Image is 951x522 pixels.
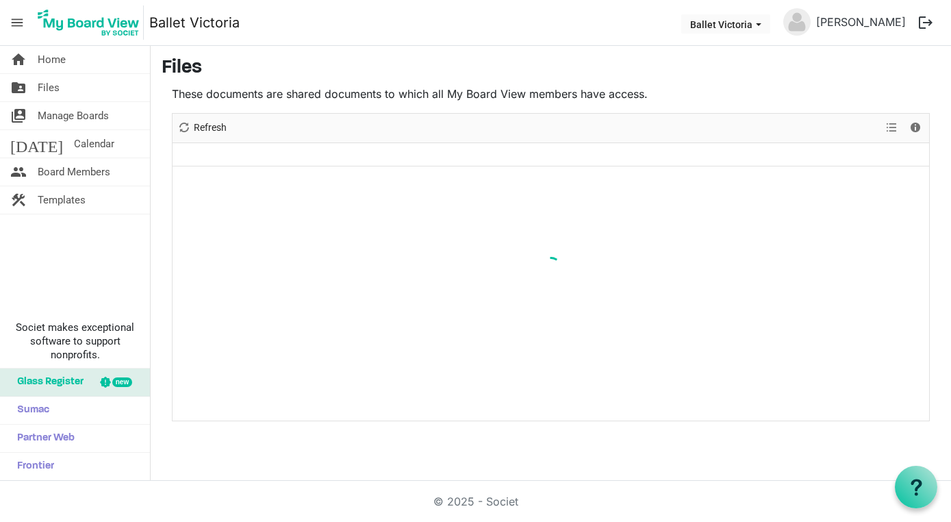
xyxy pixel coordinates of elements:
[34,5,149,40] a: My Board View Logo
[10,158,27,186] span: people
[10,130,63,158] span: [DATE]
[38,46,66,73] span: Home
[10,453,54,480] span: Frontier
[10,397,49,424] span: Sumac
[74,130,114,158] span: Calendar
[911,8,940,37] button: logout
[4,10,30,36] span: menu
[34,5,144,40] img: My Board View Logo
[38,158,110,186] span: Board Members
[162,57,940,80] h3: Files
[10,74,27,101] span: folder_shared
[811,8,911,36] a: [PERSON_NAME]
[172,86,930,102] p: These documents are shared documents to which all My Board View members have access.
[433,495,518,508] a: © 2025 - Societ
[10,425,75,452] span: Partner Web
[38,102,109,129] span: Manage Boards
[10,186,27,214] span: construction
[38,74,60,101] span: Files
[783,8,811,36] img: no-profile-picture.svg
[10,102,27,129] span: switch_account
[38,186,86,214] span: Templates
[10,46,27,73] span: home
[112,377,132,387] div: new
[149,9,240,36] a: Ballet Victoria
[6,321,144,362] span: Societ makes exceptional software to support nonprofits.
[681,14,770,34] button: Ballet Victoria dropdownbutton
[10,369,84,396] span: Glass Register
